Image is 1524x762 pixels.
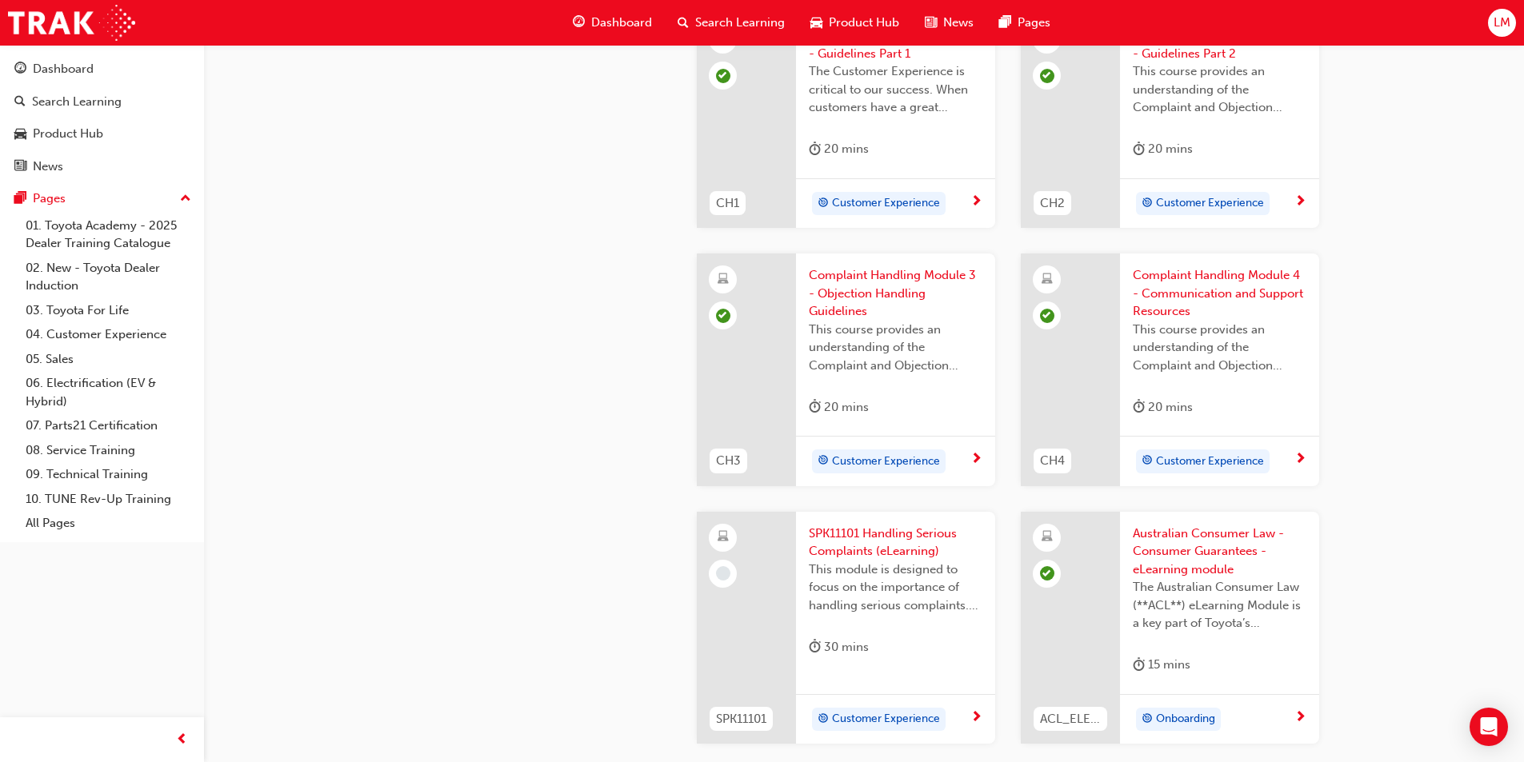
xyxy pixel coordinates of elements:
[925,13,937,33] span: news-icon
[19,298,198,323] a: 03. Toyota For Life
[1040,710,1101,728] span: ACL_ELEARNING
[1470,708,1508,746] div: Open Intercom Messenger
[1133,397,1145,417] span: duration-icon
[1040,69,1054,83] span: learningRecordVerb_PASS-icon
[19,347,198,372] a: 05. Sales
[14,192,26,206] span: pages-icon
[818,451,829,472] span: target-icon
[573,13,585,33] span: guage-icon
[970,195,982,209] span: next-icon
[33,60,94,78] div: Dashboard
[19,487,198,512] a: 10. TUNE Rev-Up Training
[33,158,63,176] div: News
[1133,397,1193,417] div: 20 mins
[591,14,652,32] span: Dashboard
[1018,14,1050,32] span: Pages
[19,371,198,413] a: 06. Electrification (EV & Hybrid)
[798,6,912,39] a: car-iconProduct Hub
[1133,655,1145,675] span: duration-icon
[809,637,869,657] div: 30 mins
[1488,9,1516,37] button: LM
[1494,14,1510,32] span: LM
[176,730,188,750] span: prev-icon
[14,160,26,174] span: news-icon
[832,710,940,728] span: Customer Experience
[818,193,829,214] span: target-icon
[716,69,730,83] span: learningRecordVerb_PASS-icon
[1133,139,1145,159] span: duration-icon
[718,527,729,548] span: learningResourceType_ELEARNING-icon
[1142,709,1153,730] span: target-icon
[697,253,995,486] a: CH3Complaint Handling Module 3 - Objection Handling GuidelinesThis course provides an understandi...
[1133,578,1306,632] span: The Australian Consumer Law (**ACL**) eLearning Module is a key part of Toyota’s compliance progr...
[19,511,198,536] a: All Pages
[809,266,982,321] span: Complaint Handling Module 3 - Objection Handling Guidelines
[809,321,982,375] span: This course provides an understanding of the Complaint and Objection Handling Guidelines to suppo...
[1042,269,1053,290] span: learningResourceType_ELEARNING-icon
[19,413,198,438] a: 07. Parts21 Certification
[829,14,899,32] span: Product Hub
[1142,193,1153,214] span: target-icon
[32,93,122,111] div: Search Learning
[678,13,689,33] span: search-icon
[6,119,198,149] a: Product Hub
[810,13,822,33] span: car-icon
[14,95,26,110] span: search-icon
[14,127,26,142] span: car-icon
[809,139,869,159] div: 20 mins
[6,152,198,182] a: News
[716,452,741,470] span: CH3
[718,269,729,290] span: learningResourceType_ELEARNING-icon
[695,14,785,32] span: Search Learning
[180,189,191,209] span: up-icon
[970,453,982,467] span: next-icon
[1021,512,1319,744] a: ACL_ELEARNINGAustralian Consumer Law - Consumer Guarantees - eLearning moduleThe Australian Consu...
[33,125,103,143] div: Product Hub
[1021,253,1319,486] a: CH4Complaint Handling Module 4 - Communication and Support ResourcesThis course provides an under...
[832,194,940,213] span: Customer Experience
[716,710,766,728] span: SPK11101
[33,190,66,208] div: Pages
[6,184,198,213] button: Pages
[665,6,798,39] a: search-iconSearch Learning
[1021,14,1319,228] a: CH2Complaint Handling Module 2 - Guidelines Part 2This course provides an understanding of the Co...
[19,256,198,298] a: 02. New - Toyota Dealer Induction
[809,62,982,117] span: The Customer Experience is critical to our success. When customers have a great experience, wheth...
[697,14,995,228] a: CH1Complaint Handling Module 1 - Guidelines Part 1The Customer Experience is critical to our succ...
[809,397,869,417] div: 20 mins
[912,6,986,39] a: news-iconNews
[716,566,730,580] span: learningRecordVerb_NONE-icon
[560,6,665,39] a: guage-iconDashboard
[716,194,739,213] span: CH1
[809,561,982,615] span: This module is designed to focus on the importance of handling serious complaints. To provide a c...
[19,322,198,347] a: 04. Customer Experience
[14,62,26,77] span: guage-icon
[19,438,198,463] a: 08. Service Training
[943,14,974,32] span: News
[1133,139,1193,159] div: 20 mins
[1142,451,1153,472] span: target-icon
[6,54,198,84] a: Dashboard
[809,525,982,561] span: SPK11101 Handling Serious Complaints (eLearning)
[1133,62,1306,117] span: This course provides an understanding of the Complaint and Objection Handling Guidelines to suppo...
[818,709,829,730] span: target-icon
[809,637,821,657] span: duration-icon
[999,13,1011,33] span: pages-icon
[8,5,135,41] img: Trak
[6,51,198,184] button: DashboardSearch LearningProduct HubNews
[1133,525,1306,579] span: Australian Consumer Law - Consumer Guarantees - eLearning module
[809,139,821,159] span: duration-icon
[6,87,198,117] a: Search Learning
[19,462,198,487] a: 09. Technical Training
[1156,710,1215,728] span: Onboarding
[1042,527,1053,548] span: learningResourceType_ELEARNING-icon
[1294,195,1306,209] span: next-icon
[19,213,198,256] a: 01. Toyota Academy - 2025 Dealer Training Catalogue
[986,6,1063,39] a: pages-iconPages
[697,512,995,744] a: SPK11101SPK11101 Handling Serious Complaints (eLearning)This module is designed to focus on the i...
[832,453,940,471] span: Customer Experience
[1294,453,1306,467] span: next-icon
[1133,655,1190,675] div: 15 mins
